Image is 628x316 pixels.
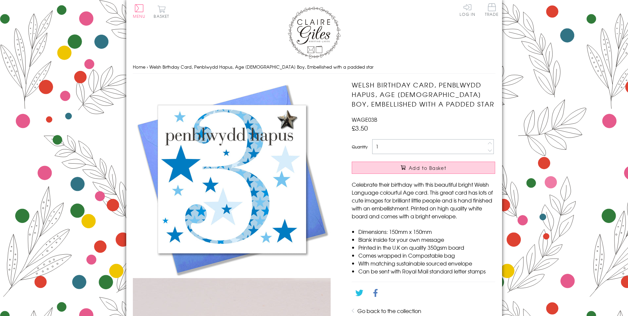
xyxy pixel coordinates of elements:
li: Can be sent with Royal Mail standard letter stamps [358,267,495,275]
span: £3.50 [352,123,368,133]
label: Quantity [352,144,368,150]
a: Go back to the collection [357,307,421,315]
h1: Welsh Birthday Card, Penblwydd Hapus, Age [DEMOGRAPHIC_DATA] Boy, Embellished with a padded star [352,80,495,109]
a: Home [133,64,145,70]
a: Log In [460,3,475,16]
span: › [147,64,148,70]
li: Dimensions: 150mm x 150mm [358,228,495,236]
li: Comes wrapped in Compostable bag [358,251,495,259]
button: Menu [133,4,146,18]
button: Basket [153,5,171,18]
span: Menu [133,13,146,19]
button: Add to Basket [352,162,495,174]
span: Add to Basket [409,165,446,171]
li: Blank inside for your own message [358,236,495,243]
p: Celebrate their birthday with this beautiful bright Welsh Language colourful Age card. This great... [352,180,495,220]
span: Welsh Birthday Card, Penblwydd Hapus, Age [DEMOGRAPHIC_DATA] Boy, Embellished with a padded star [149,64,374,70]
span: Trade [485,3,499,16]
nav: breadcrumbs [133,60,495,74]
li: With matching sustainable sourced envelope [358,259,495,267]
span: WAGE03B [352,115,377,123]
img: Claire Giles Greetings Cards [288,7,341,59]
li: Printed in the U.K on quality 350gsm board [358,243,495,251]
img: Welsh Birthday Card, Penblwydd Hapus, Age 3 Boy, Embellished with a padded star [133,80,331,278]
a: Trade [485,3,499,17]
